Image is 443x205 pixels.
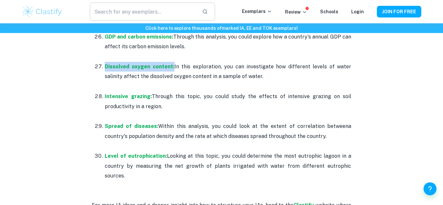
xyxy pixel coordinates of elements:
[105,62,351,82] p: In this exploration, you can investigate how different levels of water salinity affect the dissol...
[320,9,338,14] a: Schools
[105,32,351,52] p: Through this analysis, you could explore how a country's annual GDP can affect its carbon emissio...
[1,25,442,32] h6: Click here to explore thousands of marked IA, EE and TOK exemplars !
[105,93,152,99] a: Intensive grazing:
[90,3,197,21] input: Search for any exemplars...
[242,8,272,15] p: Exemplars
[22,5,63,18] img: Clastify logo
[377,6,421,17] button: JOIN FOR FREE
[105,92,351,111] p: Through this topic, you could study the effects of intensive grazing on soil productivity in a re...
[105,121,351,141] p: Within this analysis, you could look at the extent of correlation between
[105,63,174,70] a: Dissolved oxygen content:
[105,123,351,139] span: a country's population density and the rate at which diseases spread throughout the country.
[424,182,437,195] button: Help and Feedback
[105,153,351,179] span: Looking at this topic, you could determine the most eutrophic lagoon in a country by measuring th...
[351,9,364,14] a: Login
[105,123,158,129] a: Spread of diseases:
[105,153,167,159] a: Level of eutrophication:
[285,8,307,16] p: Review
[105,34,173,40] a: GDP and carbon emissions:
